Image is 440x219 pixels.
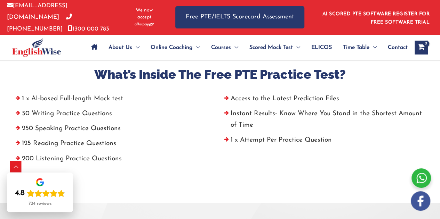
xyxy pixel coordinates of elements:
[415,41,428,54] a: View Shopping Cart, empty
[15,188,25,198] div: 4.8
[244,35,306,60] a: Scored Mock TestMenu Toggle
[68,26,109,32] a: 1300 000 783
[130,7,158,21] span: We now accept
[11,108,220,123] li: 50 Writing Practice Questions
[220,108,429,135] li: Instant Results- Know Where You Stand in the Shortest Amount of Time
[151,35,193,60] span: Online Coaching
[249,35,293,60] span: Scored Mock Test
[11,66,429,83] h2: What’s Inside The Free PTE Practice Test?
[86,35,408,60] nav: Site Navigation: Main Menu
[145,35,206,60] a: Online CoachingMenu Toggle
[220,93,429,108] li: Access to the Latest Prediction Files
[382,35,408,60] a: Contact
[220,134,429,149] li: 1 x Attempt Per Practice Question
[311,35,332,60] span: ELICOS
[11,138,220,153] li: 125 Reading Practice Questions
[7,3,67,20] a: [EMAIL_ADDRESS][DOMAIN_NAME]
[15,188,65,198] div: Rating: 4.8 out of 5
[175,6,304,28] a: Free PTE/IELTS Scorecard Assessment
[343,35,369,60] span: Time Table
[109,35,132,60] span: About Us
[11,123,220,138] li: 250 Speaking Practice Questions
[12,38,61,57] img: cropped-ew-logo
[388,35,408,60] span: Contact
[103,35,145,60] a: About UsMenu Toggle
[369,35,377,60] span: Menu Toggle
[318,6,433,28] aside: Header Widget 1
[322,11,430,25] a: AI SCORED PTE SOFTWARE REGISTER FOR FREE SOFTWARE TRIAL
[135,23,154,26] img: Afterpay-Logo
[337,35,382,60] a: Time TableMenu Toggle
[211,35,231,60] span: Courses
[7,14,72,32] a: [PHONE_NUMBER]
[231,35,238,60] span: Menu Toggle
[411,191,430,211] img: white-facebook.png
[11,93,220,108] li: 1 x AI-based Full-length Mock test
[132,35,139,60] span: Menu Toggle
[193,35,200,60] span: Menu Toggle
[29,201,51,207] div: 724 reviews
[11,153,220,168] li: 200 Listening Practice Questions
[293,35,300,60] span: Menu Toggle
[206,35,244,60] a: CoursesMenu Toggle
[306,35,337,60] a: ELICOS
